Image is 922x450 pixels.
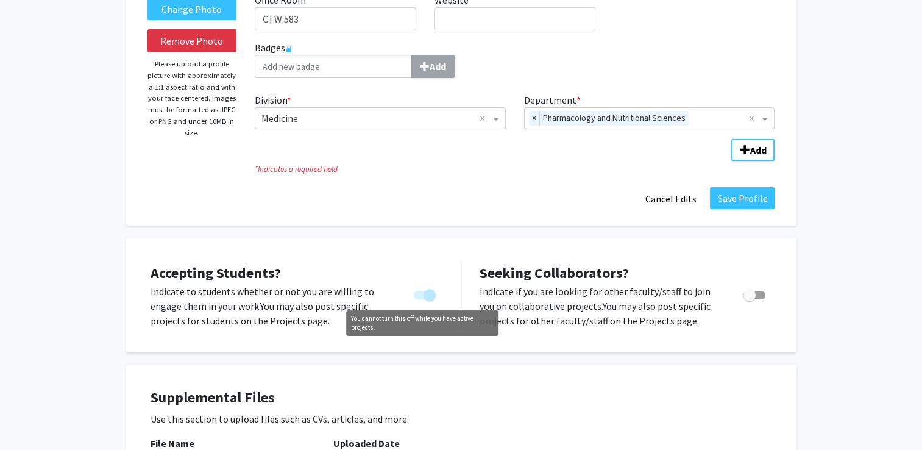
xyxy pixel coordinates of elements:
span: Clear all [480,111,490,126]
p: Indicate if you are looking for other faculty/staff to join you on collaborative projects. You ma... [480,284,720,328]
div: Division [246,93,515,129]
label: Badges [255,40,775,78]
p: Indicate to students whether or not you are willing to engage them in your work. You may also pos... [151,284,391,328]
i: Indicates a required field [255,163,775,175]
b: Add [430,60,446,73]
b: File Name [151,437,194,449]
h4: Supplemental Files [151,389,772,407]
button: Remove Photo [147,29,237,52]
ng-select: Department [524,107,775,129]
span: Seeking Collaborators? [480,263,629,282]
iframe: Chat [9,395,52,441]
div: Toggle [409,284,442,302]
div: Department [515,93,784,129]
span: Clear all [748,111,759,126]
div: Toggle [739,284,772,302]
span: Accepting Students? [151,263,281,282]
span: × [529,111,540,126]
p: Use this section to upload files such as CVs, articles, and more. [151,412,772,426]
input: BadgesAdd [255,55,412,78]
b: Add [750,144,766,156]
ng-select: Division [255,107,506,129]
button: Save Profile [710,187,775,209]
button: Cancel Edits [637,187,704,210]
button: Badges [411,55,455,78]
div: You cannot turn this off while you have active projects. [346,310,498,336]
div: You cannot turn this off while you have active projects. [409,284,442,302]
button: Add Division/Department [731,139,775,161]
p: Please upload a profile picture with approximately a 1:1 aspect ratio and with your face centered... [147,59,237,138]
span: Pharmacology and Nutritional Sciences [540,111,689,126]
b: Uploaded Date [333,437,400,449]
